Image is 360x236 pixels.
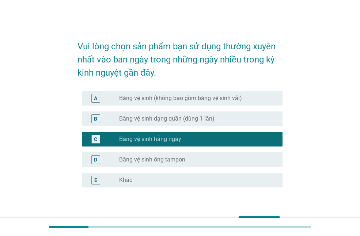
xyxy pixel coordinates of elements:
button: Tiếp theo [239,216,280,229]
label: Băng vệ sinh hằng ngày [119,136,181,143]
label: Băng vệ sinh ống tampon [119,156,185,163]
div: E [94,176,97,184]
div: A [94,94,97,102]
h2: Vui lòng chọn sản phẩm bạn sử dụng thường xuyên nhất vào ban ngày trong những ngày nhiều trong kỳ... [77,33,283,79]
div: B [94,115,97,122]
div: C [94,135,97,143]
label: Băng vệ sinh dạng quần (dùng 1 lần) [119,115,215,122]
label: Băng vệ sinh (không bao gồm băng vệ sinh vải) [119,95,242,102]
label: Khác [119,176,132,184]
div: D [94,156,97,163]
